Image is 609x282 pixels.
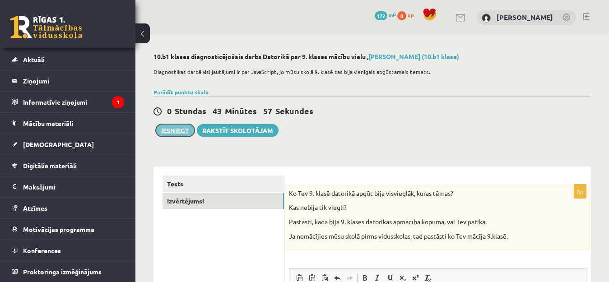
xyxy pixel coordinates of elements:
[23,225,94,233] span: Motivācijas programma
[23,70,124,91] legend: Ziņojumi
[375,11,387,20] span: 172
[23,140,94,148] span: [DEMOGRAPHIC_DATA]
[12,261,124,282] a: Proktoringa izmēģinājums
[12,176,124,197] a: Maksājumi
[23,92,124,112] legend: Informatīvie ziņojumi
[23,204,47,212] span: Atzīmes
[289,189,541,198] p: Ko Tev 9. klasē datorikā apgūt bija visvieglāk, kuras tēmas?
[289,232,541,241] p: Ja nemācījies mūsu skolā pirms vidusskolas, tad pastāsti ko Tev mācīja 9.klasē.
[12,113,124,134] a: Mācību materiāli
[153,53,591,60] h2: 10.b1 klases diagnosticējošais darbs Datorikā par 9. klases mācību vielu ,
[289,203,541,212] p: Kas nebija tik viegli?
[225,106,257,116] span: Minūtes
[167,106,172,116] span: 0
[408,11,414,18] span: xp
[574,184,586,199] p: 0p
[175,106,206,116] span: Stundas
[163,176,284,192] a: Tests
[368,52,459,60] a: [PERSON_NAME] (10.b1 klase)
[23,268,102,276] span: Proktoringa izmēģinājums
[153,68,586,76] p: Diagnostikas darbā visi jautājumi ir par JavaScript, jo mūsu skolā 9. klasē tas bija vienīgais ap...
[389,11,396,18] span: mP
[12,134,124,155] a: [DEMOGRAPHIC_DATA]
[23,162,77,170] span: Digitālie materiāli
[23,176,124,197] legend: Maksājumi
[9,9,288,18] body: Визуальный текстовый редактор, wiswyg-editor-user-answer-47363887045300
[23,119,73,127] span: Mācību materiāli
[213,106,222,116] span: 43
[112,96,124,108] i: 1
[482,14,491,23] img: Gabriela Gusāre
[23,246,61,254] span: Konferences
[497,13,553,22] a: [PERSON_NAME]
[163,193,284,209] a: Izvērtējums!
[153,88,209,96] a: Parādīt punktu skalu
[23,55,45,64] span: Aktuāli
[397,11,418,18] a: 0 xp
[375,11,396,18] a: 172 mP
[12,92,124,112] a: Informatīvie ziņojumi1
[12,49,124,70] a: Aktuāli
[10,16,82,38] a: Rīgas 1. Tālmācības vidusskola
[12,240,124,261] a: Konferences
[12,198,124,218] a: Atzīmes
[397,11,406,20] span: 0
[12,219,124,240] a: Motivācijas programma
[275,106,313,116] span: Sekundes
[156,124,195,137] button: Iesniegt
[289,217,541,227] p: Pastāsti, kāda bija 9. klases datorikas apmācība kopumā, vai Tev patika.
[263,106,272,116] span: 57
[197,124,279,137] a: Rakstīt skolotājam
[12,155,124,176] a: Digitālie materiāli
[12,70,124,91] a: Ziņojumi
